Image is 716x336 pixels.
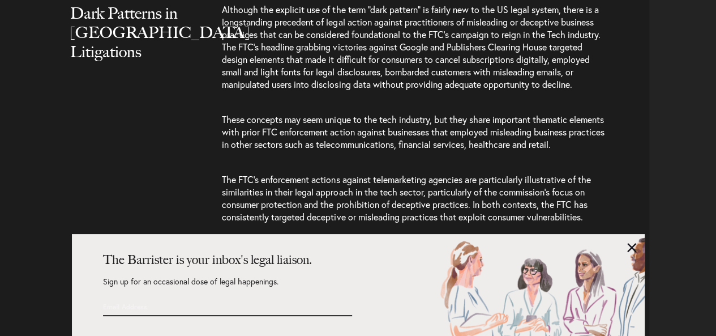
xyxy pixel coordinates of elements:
span: These concepts may seem unique to the tech industry, but they share important thematic elements w... [222,113,604,150]
h2: Dark Patterns in [GEOGRAPHIC_DATA] Litigations [70,3,199,84]
p: Sign up for an occasional dose of legal happenings. [103,278,352,297]
span: Although the explicit use of the term “dark pattern” is fairly new to the US legal system, there ... [222,3,600,90]
strong: The Barrister is your inbox's legal liaison. [103,252,312,267]
input: Email Address [103,297,290,316]
span: The FTC’s enforcement actions against telemarketing agencies are particularly illustrative of the... [222,173,593,223]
